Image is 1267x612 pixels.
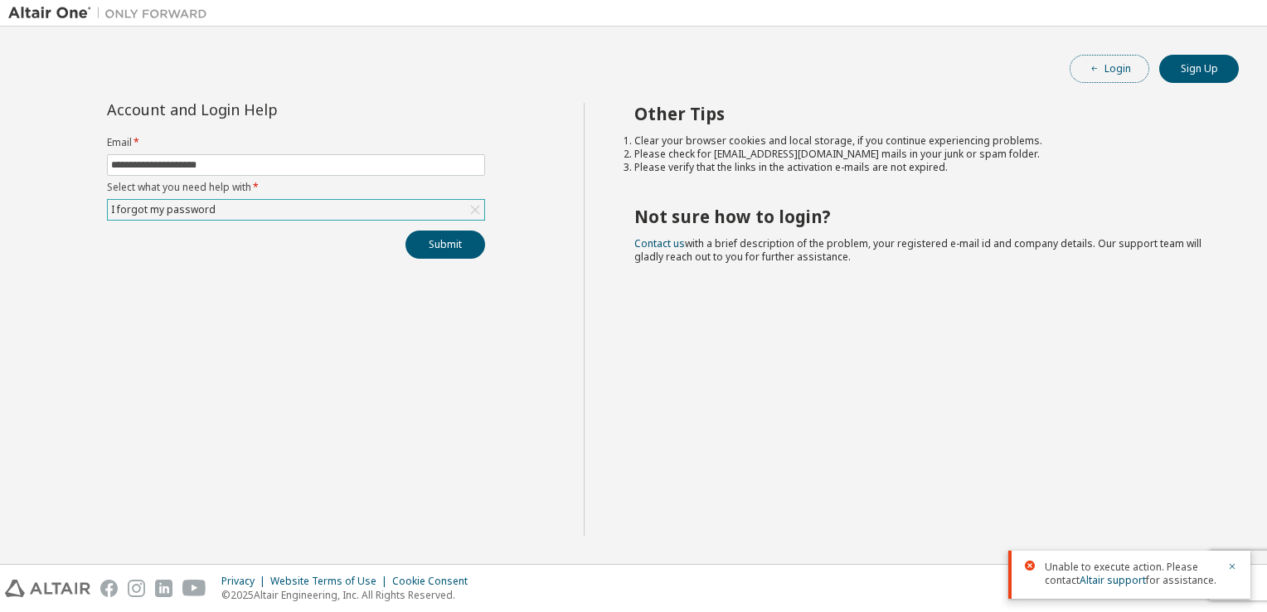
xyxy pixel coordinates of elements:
li: Please verify that the links in the activation e-mails are not expired. [634,161,1210,174]
a: Contact us [634,236,685,250]
img: linkedin.svg [155,580,172,597]
label: Select what you need help with [107,181,485,194]
span: with a brief description of the problem, your registered e-mail id and company details. Our suppo... [634,236,1201,264]
button: Sign Up [1159,55,1239,83]
span: Unable to execute action. Please contact for assistance. [1045,561,1217,587]
div: Privacy [221,575,270,588]
img: instagram.svg [128,580,145,597]
label: Email [107,136,485,149]
img: altair_logo.svg [5,580,90,597]
div: Website Terms of Use [270,575,392,588]
div: I forgot my password [109,201,218,219]
img: youtube.svg [182,580,206,597]
p: © 2025 Altair Engineering, Inc. All Rights Reserved. [221,588,478,602]
li: Clear your browser cookies and local storage, if you continue experiencing problems. [634,134,1210,148]
img: facebook.svg [100,580,118,597]
div: Cookie Consent [392,575,478,588]
button: Login [1070,55,1149,83]
h2: Not sure how to login? [634,206,1210,227]
img: Altair One [8,5,216,22]
div: Account and Login Help [107,103,410,116]
button: Submit [405,231,485,259]
li: Please check for [EMAIL_ADDRESS][DOMAIN_NAME] mails in your junk or spam folder. [634,148,1210,161]
h2: Other Tips [634,103,1210,124]
a: Altair support [1080,573,1146,587]
div: I forgot my password [108,200,484,220]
